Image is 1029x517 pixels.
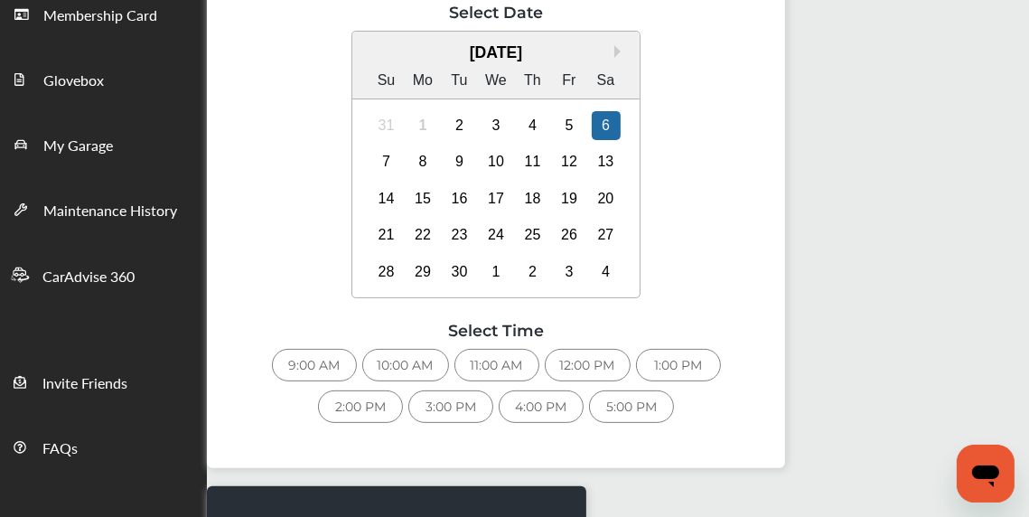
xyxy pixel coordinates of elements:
[372,221,401,249] div: Choose Sunday, September 21st, 2025
[519,147,547,176] div: Choose Thursday, September 11th, 2025
[408,111,437,140] div: Not available Monday, September 1st, 2025
[225,321,767,340] div: Select Time
[482,66,510,95] div: We
[368,107,624,290] div: month 2025-09
[589,390,674,423] div: 5:00 PM
[592,147,621,176] div: Choose Saturday, September 13th, 2025
[408,258,437,287] div: Choose Monday, September 29th, 2025
[408,147,437,176] div: Choose Monday, September 8th, 2025
[445,111,474,140] div: Choose Tuesday, September 2nd, 2025
[408,221,437,249] div: Choose Monday, September 22nd, 2025
[445,258,474,287] div: Choose Tuesday, September 30th, 2025
[272,349,357,381] div: 9:00 AM
[1,46,206,111] a: Glovebox
[555,111,584,140] div: Choose Friday, September 5th, 2025
[555,258,584,287] div: Choose Friday, October 3rd, 2025
[352,43,641,62] div: [DATE]
[372,147,401,176] div: Choose Sunday, September 7th, 2025
[408,184,437,213] div: Choose Monday, September 15th, 2025
[614,45,627,58] button: Next Month
[482,221,510,249] div: Choose Wednesday, September 24th, 2025
[555,66,584,95] div: Fr
[482,258,510,287] div: Choose Wednesday, October 1st, 2025
[362,349,449,381] div: 10:00 AM
[555,184,584,213] div: Choose Friday, September 19th, 2025
[519,111,547,140] div: Choose Thursday, September 4th, 2025
[372,184,401,213] div: Choose Sunday, September 14th, 2025
[592,184,621,213] div: Choose Saturday, September 20th, 2025
[592,111,621,140] div: Choose Saturday, September 6th, 2025
[43,200,177,223] span: Maintenance History
[499,390,584,423] div: 4:00 PM
[318,390,403,423] div: 2:00 PM
[372,111,401,140] div: Not available Sunday, August 31st, 2025
[43,5,157,28] span: Membership Card
[636,349,721,381] div: 1:00 PM
[225,3,767,22] div: Select Date
[408,66,437,95] div: Mo
[42,437,78,461] span: FAQs
[482,111,510,140] div: Choose Wednesday, September 3rd, 2025
[43,70,104,93] span: Glovebox
[1,111,206,176] a: My Garage
[592,221,621,249] div: Choose Saturday, September 27th, 2025
[545,349,631,381] div: 12:00 PM
[372,66,401,95] div: Su
[445,66,474,95] div: Tu
[445,147,474,176] div: Choose Tuesday, September 9th, 2025
[957,445,1015,503] iframe: Button to launch messaging window
[592,66,621,95] div: Sa
[519,66,547,95] div: Th
[519,221,547,249] div: Choose Thursday, September 25th, 2025
[555,147,584,176] div: Choose Friday, September 12th, 2025
[445,184,474,213] div: Choose Tuesday, September 16th, 2025
[555,221,584,249] div: Choose Friday, September 26th, 2025
[372,258,401,287] div: Choose Sunday, September 28th, 2025
[1,176,206,241] a: Maintenance History
[408,390,493,423] div: 3:00 PM
[592,258,621,287] div: Choose Saturday, October 4th, 2025
[519,258,547,287] div: Choose Thursday, October 2nd, 2025
[454,349,539,381] div: 11:00 AM
[519,184,547,213] div: Choose Thursday, September 18th, 2025
[43,135,113,158] span: My Garage
[482,147,510,176] div: Choose Wednesday, September 10th, 2025
[445,221,474,249] div: Choose Tuesday, September 23rd, 2025
[482,184,510,213] div: Choose Wednesday, September 17th, 2025
[42,372,127,396] span: Invite Friends
[42,266,135,289] span: CarAdvise 360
